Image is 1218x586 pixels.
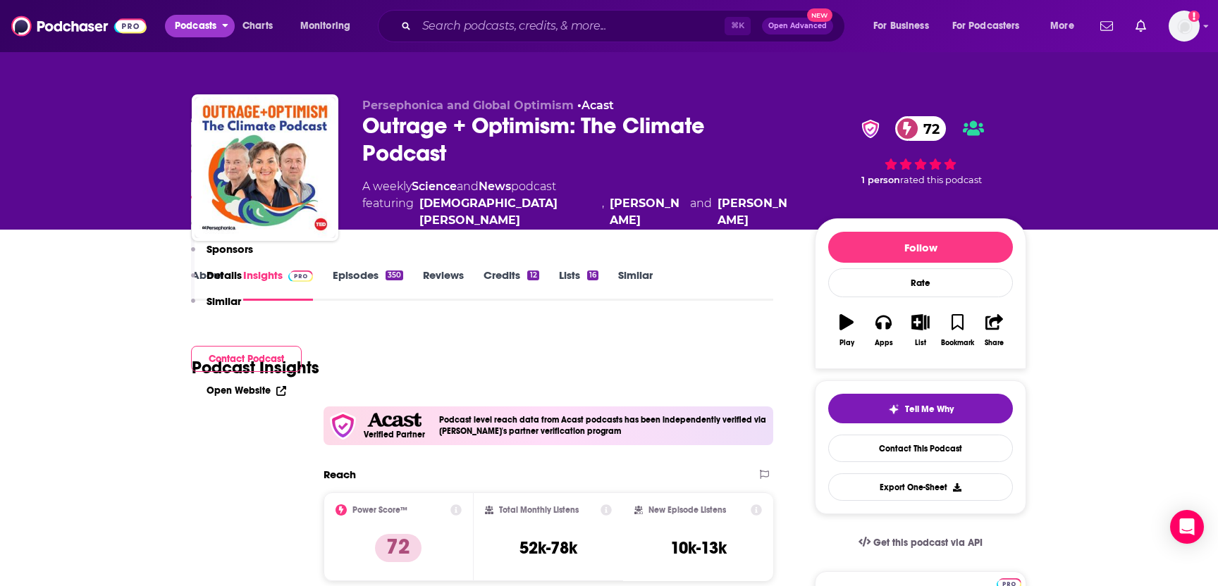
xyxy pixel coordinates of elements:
svg: Add a profile image [1188,11,1200,22]
button: Show profile menu [1169,11,1200,42]
span: For Podcasters [952,16,1020,36]
span: New [807,8,832,22]
a: Charts [233,15,281,37]
button: List [902,305,939,356]
div: 12 [527,270,539,280]
p: Details [207,268,242,282]
span: 1 person [861,175,900,185]
button: open menu [165,15,235,37]
span: Charts [242,16,273,36]
a: Tom Carnac [718,195,792,229]
div: verified Badge72 1 personrated this podcast [815,99,1026,204]
button: Contact Podcast [191,346,302,372]
a: Science [412,180,457,193]
span: Persephonica and Global Optimism [362,99,574,112]
div: Search podcasts, credits, & more... [391,10,859,42]
h2: Total Monthly Listens [499,505,579,515]
span: 72 [909,116,947,141]
button: Similar [191,294,241,320]
span: Open Advanced [768,23,827,30]
a: Christiana Figueres [419,195,596,229]
h2: New Episode Listens [648,505,726,515]
button: open menu [1040,15,1092,37]
div: Apps [875,339,893,347]
a: Paul Dickinson [610,195,684,229]
img: tell me why sparkle [888,404,899,415]
span: For Business [873,16,929,36]
a: Acast [582,99,614,112]
span: , [602,195,604,229]
span: Monitoring [300,16,350,36]
button: open menu [863,15,947,37]
a: News [479,180,511,193]
img: verified Badge [857,120,884,138]
div: Open Intercom Messenger [1170,510,1204,544]
span: More [1050,16,1074,36]
button: open menu [290,15,369,37]
a: Show notifications dropdown [1095,14,1119,38]
h3: 10k-13k [670,537,727,559]
img: Podchaser - Follow, Share and Rate Podcasts [11,13,147,39]
button: open menu [943,15,1040,37]
h2: Reach [324,468,356,481]
a: Lists16 [559,268,598,301]
span: Tell Me Why [905,404,954,415]
span: rated this podcast [900,175,982,185]
img: Acast [367,413,421,428]
a: 72 [895,116,947,141]
p: 72 [375,534,422,562]
button: Bookmark [939,305,976,356]
button: Share [976,305,1013,356]
div: A weekly podcast [362,178,792,229]
button: Export One-Sheet [828,473,1013,501]
h5: Verified Partner [364,430,425,439]
span: • [577,99,614,112]
div: 16 [587,270,598,280]
button: Follow [828,232,1013,263]
div: Play [839,339,854,347]
div: Rate [828,268,1013,297]
span: and [457,180,479,193]
span: Get this podcast via API [873,537,983,549]
div: Share [985,339,1004,347]
h2: Power Score™ [352,505,407,515]
button: Open AdvancedNew [762,18,833,35]
a: Reviews [423,268,464,301]
button: Play [828,305,865,356]
a: Open Website [207,385,286,397]
span: Podcasts [175,16,216,36]
img: User Profile [1169,11,1200,42]
a: Credits12 [484,268,539,301]
img: Outrage + Optimism: The Climate Podcast [195,97,336,238]
img: verfied icon [329,412,357,440]
a: Show notifications dropdown [1130,14,1152,38]
button: Apps [865,305,902,356]
button: tell me why sparkleTell Me Why [828,394,1013,423]
h3: 52k-78k [519,537,577,559]
a: Contact This Podcast [828,435,1013,462]
span: Logged in as Rbaldwin [1169,11,1200,42]
span: featuring [362,195,792,229]
div: List [915,339,926,347]
div: Bookmark [941,339,974,347]
p: Similar [207,294,241,308]
button: Details [191,268,242,294]
a: Similar [618,268,653,301]
a: Episodes350 [333,268,403,301]
span: ⌘ K [725,17,751,35]
span: and [690,195,712,229]
input: Search podcasts, credits, & more... [417,15,725,37]
a: Get this podcast via API [847,525,994,560]
div: 350 [386,270,403,280]
h4: Podcast level reach data from Acast podcasts has been independently verified via [PERSON_NAME]'s ... [439,415,768,436]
